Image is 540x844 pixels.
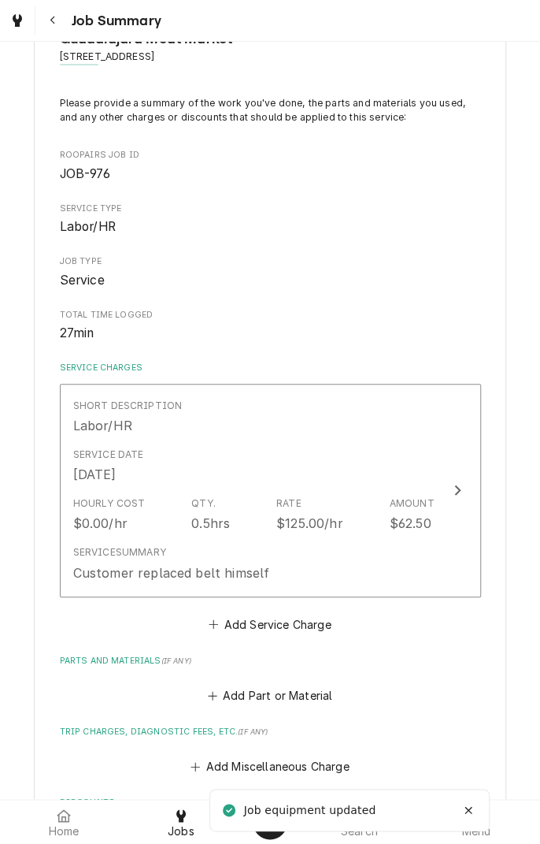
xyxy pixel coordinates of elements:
div: Qty. [191,496,216,511]
div: Roopairs Job ID [60,149,481,183]
p: Please provide a summary of the work you've done, the parts and materials you used, and any other... [60,96,481,125]
span: 27min [60,325,94,340]
div: Amount [390,496,435,511]
div: Job Type [60,255,481,289]
span: Service Type [60,218,481,236]
div: $0.00/hr [73,514,128,533]
div: Client Information [60,28,481,76]
button: Add Part or Material [205,685,335,707]
button: Add Service Charge [206,613,334,635]
span: Job Type [60,255,481,268]
span: Roopairs Job ID [60,149,481,162]
div: Trip Charges, Diagnostic Fees, etc. [60,726,481,778]
span: ( if any ) [161,656,191,665]
div: $125.00/hr [276,514,343,533]
span: Total Time Logged [60,309,481,322]
span: Jobs [168,825,194,838]
div: Parts and Materials [60,655,481,707]
label: Parts and Materials [60,655,481,667]
button: Add Miscellaneous Charge [188,756,352,778]
span: JOB-976 [60,166,110,181]
div: Customer replaced belt himself [73,563,270,582]
div: 0.5hrs [191,514,230,533]
span: Menu [461,825,490,838]
a: Home [6,803,122,841]
span: Service Type [60,203,481,215]
span: Search [341,825,378,838]
label: Trip Charges, Diagnostic Fees, etc. [60,726,481,738]
span: Job Type [60,271,481,290]
span: Service [60,273,105,288]
div: Service Date [73,448,144,462]
span: Address [60,50,481,64]
div: Labor/HR [73,416,132,435]
div: Short Description [73,399,183,413]
a: Jobs [124,803,239,841]
div: Hourly Cost [73,496,146,511]
div: Job equipment updated [244,802,379,819]
a: Go to Jobs [3,6,31,35]
span: Total Time Logged [60,324,481,343]
div: Service Type [60,203,481,236]
button: Navigate back [39,6,67,35]
span: ( if any ) [238,727,268,736]
div: [DATE] [73,465,117,484]
div: Service Charges [60,362,481,635]
span: Home [49,825,80,838]
span: Job Summary [67,10,161,32]
span: Labor/HR [60,219,116,234]
span: Roopairs Job ID [60,165,481,184]
div: Rate [276,496,301,511]
button: Update Line Item [60,384,481,597]
div: Service Summary [73,545,166,560]
div: Total Time Logged [60,309,481,343]
div: $62.50 [390,514,431,533]
label: Discounts [60,797,481,809]
label: Service Charges [60,362,481,374]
